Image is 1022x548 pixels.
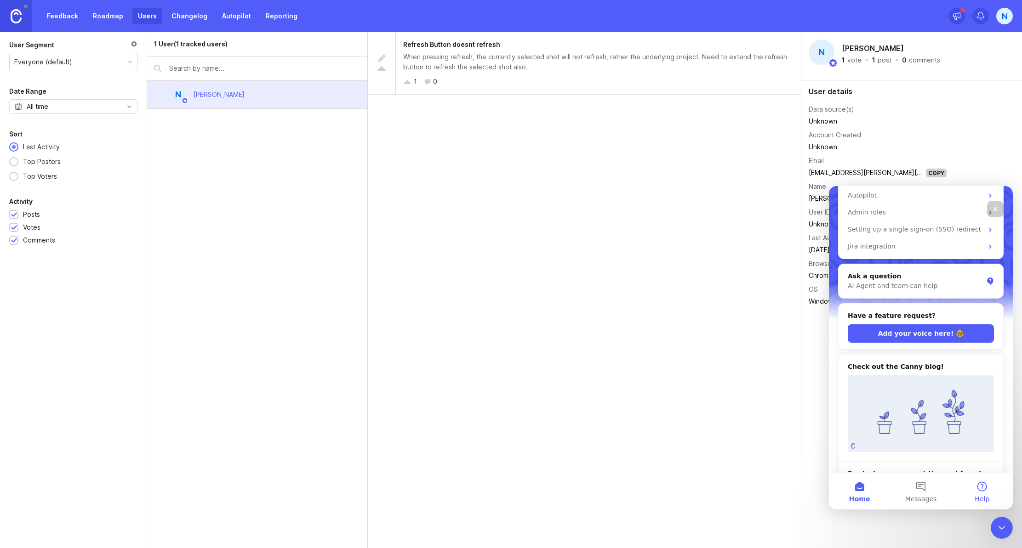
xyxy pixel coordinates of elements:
div: 1 [872,57,875,63]
svg: toggle icon [122,103,137,110]
h2: [PERSON_NAME] [840,41,906,55]
div: When pressing refresh, the currently selected shot will not refresh, rather the underlying projec... [403,52,794,72]
div: User ID [809,207,831,217]
div: Date Range [9,86,46,97]
a: Autopilot [217,8,257,24]
div: Sort [9,129,23,140]
img: member badge [828,58,838,68]
a: Roadmap [87,8,129,24]
div: User details [809,88,1015,95]
div: 0 [433,77,437,87]
td: [PERSON_NAME] [809,192,947,204]
iframe: Intercom live chat [991,517,1013,539]
div: Last Activity [18,142,64,152]
div: comments [909,57,940,63]
td: Unknown [809,115,947,127]
img: Canny Home [11,9,22,23]
a: Refresh Button doesnt refreshWhen pressing refresh, the currently selected shot will not refresh,... [368,32,801,95]
div: Account Created [809,130,861,140]
div: Votes [23,222,40,232]
span: Refresh Button doesnt refresh [403,40,500,48]
div: N [170,86,186,103]
div: User Segment [9,40,54,51]
a: Changelog [166,8,213,24]
a: [EMAIL_ADDRESS][PERSON_NAME][DOMAIN_NAME] [809,169,965,176]
div: Top Posters [18,157,65,167]
div: 1 User (1 tracked users) [154,39,228,49]
div: Copy [926,169,947,177]
div: N [809,40,834,65]
button: N [996,8,1013,24]
div: Unknown [809,142,947,152]
div: Activity [9,196,33,207]
div: vote [847,57,862,63]
td: Windows 10 64-bit [809,295,947,307]
time: [DATE] [809,246,830,254]
div: Email [809,156,824,166]
div: 0 [902,57,907,63]
a: Reporting [260,8,303,24]
iframe: Intercom live chat [829,186,1013,509]
div: · [864,57,869,63]
div: All time [27,102,48,112]
a: Feedback [41,8,84,24]
div: Unknown [809,219,947,229]
input: Search by name... [169,63,360,73]
img: member badge [182,97,188,104]
div: Posts [23,209,40,220]
div: post [878,57,891,63]
a: Users [132,8,162,24]
div: 1 [842,57,845,63]
div: 1 [414,77,417,87]
div: · [894,57,899,63]
div: Everyone (default) [14,57,72,67]
div: [PERSON_NAME] [194,90,245,100]
td: Chrome [809,270,947,282]
div: Comments [23,235,55,245]
div: Top Voters [18,171,62,181]
div: OS [809,284,818,294]
div: Browser [809,259,834,269]
div: Name [809,181,826,192]
div: Last Activity [809,233,845,243]
div: Data source(s) [809,104,854,114]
